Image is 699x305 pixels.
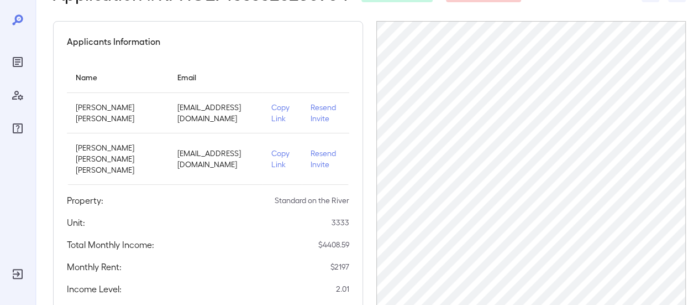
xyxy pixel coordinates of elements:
p: [PERSON_NAME] [PERSON_NAME] [PERSON_NAME] [76,142,160,175]
div: Reports [9,53,27,71]
div: Log Out [9,265,27,283]
p: $ 2197 [330,261,349,272]
p: [EMAIL_ADDRESS][DOMAIN_NAME] [177,148,254,170]
p: [EMAIL_ADDRESS][DOMAIN_NAME] [177,102,254,124]
h5: Property: [67,194,103,207]
p: 2.01 [336,283,349,294]
p: Copy Link [271,148,293,170]
h5: Total Monthly Income: [67,238,154,251]
table: simple table [67,61,349,185]
p: Copy Link [271,102,293,124]
h5: Income Level: [67,282,122,296]
th: Email [169,61,262,93]
p: 3333 [332,217,349,228]
th: Name [67,61,169,93]
p: $ 4408.59 [318,239,349,250]
h5: Monthly Rent: [67,260,122,273]
div: FAQ [9,120,27,137]
p: Resend Invite [311,148,340,170]
h5: Applicants Information [67,35,160,48]
p: Standard on the River [275,195,349,206]
h5: Unit: [67,216,85,229]
p: Resend Invite [311,102,340,124]
div: Manage Users [9,86,27,104]
p: [PERSON_NAME] [PERSON_NAME] [76,102,160,124]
